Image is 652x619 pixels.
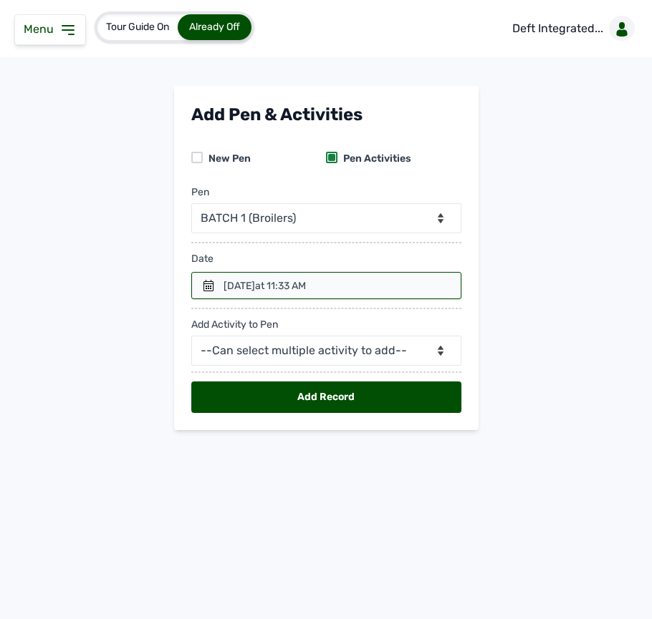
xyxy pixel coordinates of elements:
[189,21,240,33] span: Already Off
[512,20,603,37] p: Deft Integrated...
[191,103,461,126] div: Add Pen & Activities
[224,279,306,293] div: [DATE]
[191,185,209,200] div: Pen
[337,152,411,166] div: Pen Activities
[106,21,169,33] span: Tour Guide On
[255,280,306,292] span: at 11:33 AM
[24,22,59,36] span: Menu
[501,9,641,49] a: Deft Integrated...
[191,309,278,332] div: Add Activity to Pen
[191,381,461,413] div: Add Record
[191,243,461,272] div: Date
[203,152,251,166] div: New Pen
[24,22,77,36] a: Menu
